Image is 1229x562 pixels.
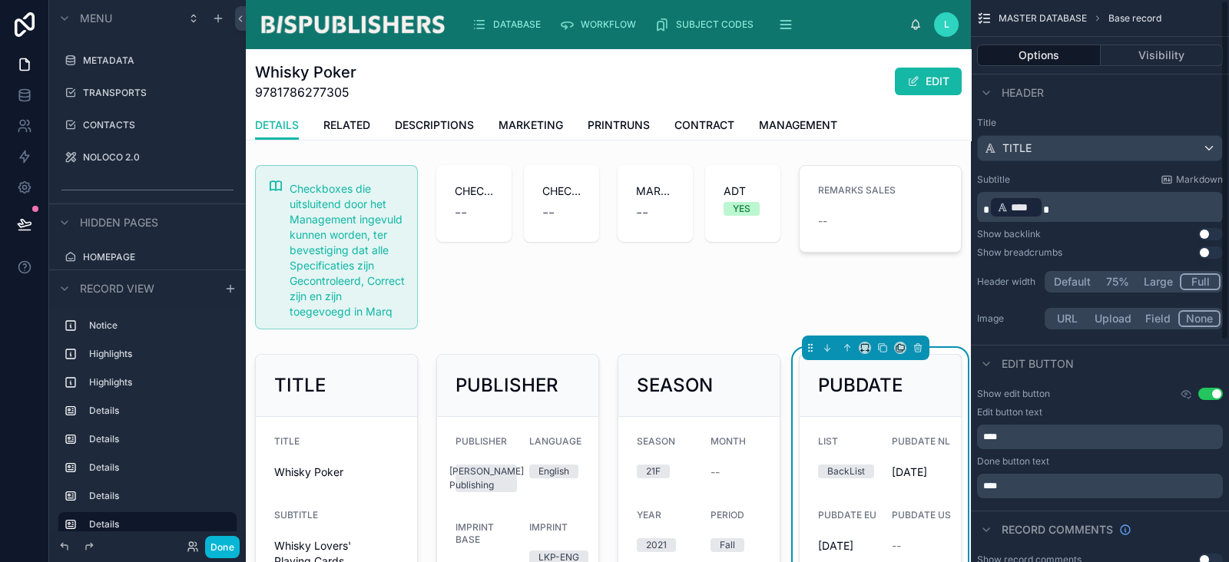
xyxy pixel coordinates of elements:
[83,119,234,131] label: CONTACTS
[255,117,299,133] span: DETAILS
[83,251,234,263] label: HOMEPAGE
[1108,12,1161,25] span: Base record
[977,312,1039,325] label: Image
[83,151,234,164] label: NOLOCO 2.0
[1047,310,1088,327] button: URL
[581,18,636,31] span: WORKFLOW
[89,518,224,531] label: Details
[493,18,541,31] span: DATABASE
[892,509,951,521] span: PUBDATE US
[205,536,240,558] button: Done
[499,111,563,142] a: MARKETING
[895,68,962,95] button: EDIT
[818,373,903,398] h2: PUBDATE
[1002,140,1032,156] span: TITLE
[80,281,154,296] span: Record view
[395,117,474,133] span: DESCRIPTIONS
[80,11,112,26] span: Menu
[1047,273,1098,290] button: Default
[1088,310,1138,327] button: Upload
[977,246,1062,259] div: Show breadcrumbs
[80,215,158,230] span: Hidden pages
[977,174,1010,186] label: Subtitle
[499,117,563,133] span: MARKETING
[83,55,234,67] label: METADATA
[892,435,950,447] span: PUBDATE NL
[323,117,370,133] span: RELATED
[89,348,230,360] label: Highlights
[977,388,1050,400] label: Show edit button
[977,276,1039,288] label: Header width
[255,61,356,83] h1: Whisky Poker
[759,111,837,142] a: MANAGEMENT
[89,490,230,502] label: Details
[759,117,837,133] span: MANAGEMENT
[1176,174,1223,186] span: Markdown
[977,45,1101,66] button: Options
[255,83,356,101] span: 9781786277305
[89,319,230,332] label: Notice
[827,464,865,478] div: BackList
[459,8,909,41] div: scrollable content
[89,376,230,388] label: Highlights
[977,406,1042,418] label: Edit button text
[1101,45,1224,66] button: Visibility
[674,117,734,133] span: CONTRACT
[650,11,764,38] a: SUBJECT CODES
[1002,522,1113,537] span: Record comments
[977,135,1223,161] button: TITLE
[555,11,647,38] a: WORKFLOW
[977,455,1049,468] label: Done button text
[1161,174,1223,186] a: Markdown
[1138,310,1179,327] button: Field
[588,117,650,133] span: PRINTRUNS
[323,111,370,142] a: RELATED
[674,111,734,142] a: CONTRACT
[588,111,650,142] a: PRINTRUNS
[977,192,1223,222] div: scrollable content
[999,12,1087,25] span: MASTER DATABASE
[944,18,949,31] span: L
[467,11,552,38] a: DATABASE
[258,12,447,37] img: App logo
[892,464,953,480] span: [DATE]
[255,111,299,140] a: DETAILS
[676,18,754,31] span: SUBJECT CODES
[83,87,234,99] label: TRANSPORTS
[977,425,1223,449] div: scrollable content
[977,474,1223,498] div: scrollable content
[1098,273,1137,290] button: 75%
[89,433,230,445] label: Details
[1180,273,1221,290] button: Full
[1137,273,1180,290] button: Large
[818,509,876,521] span: PUBDATE EU
[89,461,230,474] label: Details
[818,538,880,554] span: [DATE]
[977,117,1223,129] label: Title
[49,306,246,531] div: scrollable content
[892,538,901,554] span: --
[89,405,230,417] label: Details
[977,228,1041,240] div: Show backlink
[818,435,838,447] span: LIST
[1178,310,1221,327] button: None
[1002,85,1044,101] span: Header
[395,111,474,142] a: DESCRIPTIONS
[1002,356,1074,372] span: Edit button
